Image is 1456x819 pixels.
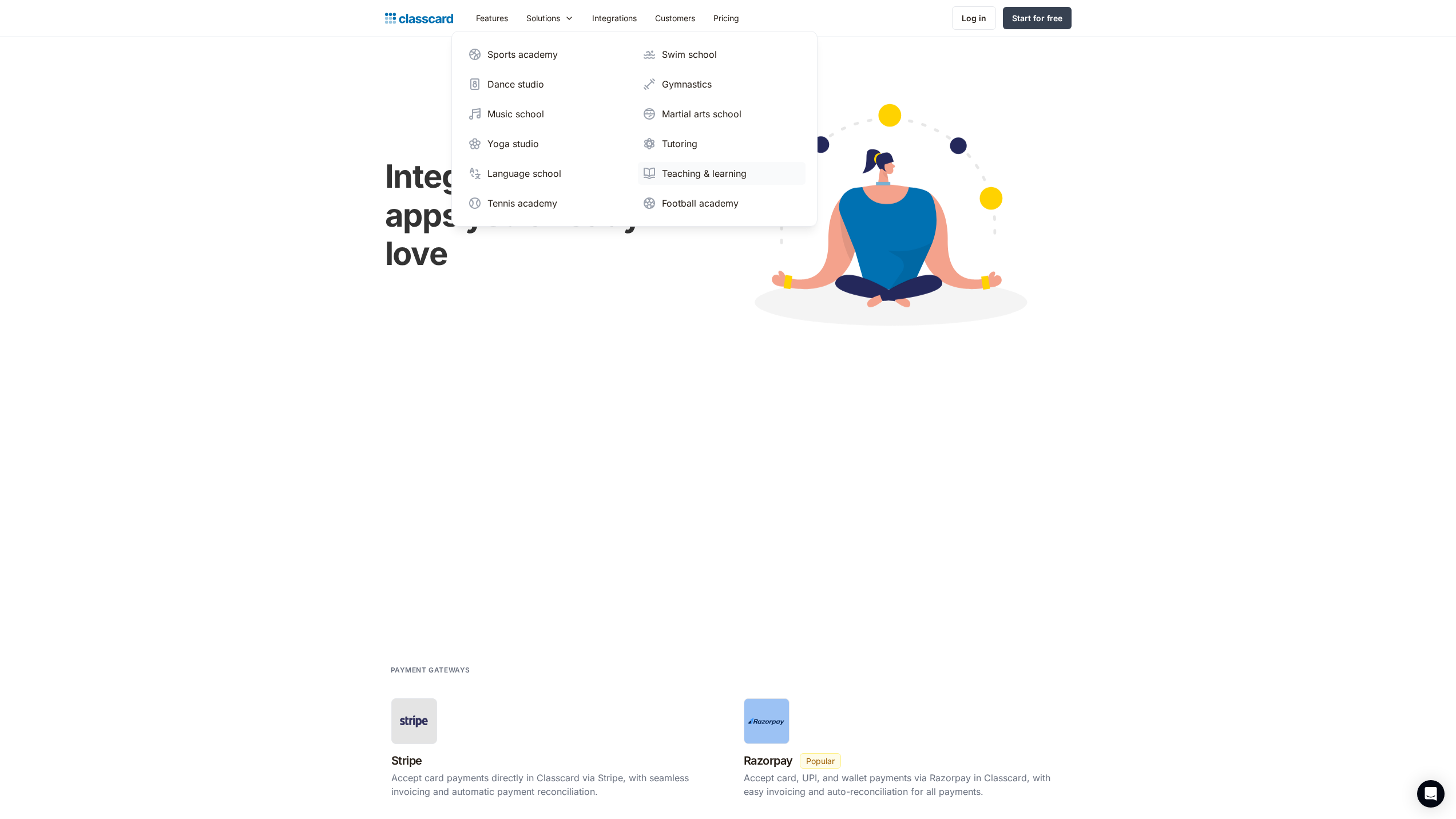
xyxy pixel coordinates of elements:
h1: Integrates with apps you already love [385,157,682,273]
div: Accept card payments directly in Classcard via Stripe, with seamless invoicing and automatic paym... [391,771,713,798]
div: Language school [487,167,561,180]
a: Integrations [583,5,646,31]
a: Dance studio [463,73,631,96]
a: Logo [385,10,453,26]
div: Open Intercom Messenger [1417,780,1445,808]
a: Start for free [1003,7,1072,29]
div: Popular [806,755,835,767]
a: Football academy [638,192,806,215]
a: RazorpayRazorpayPopularAccept card, UPI, and wallet payments via Razorpay in Classcard, with easy... [737,692,1072,807]
a: Sports academy [463,43,631,66]
a: StripeStripeAccept card payments directly in Classcard via Stripe, with seamless invoicing and au... [385,692,719,807]
a: Music school [463,102,631,125]
div: Yoga studio [487,137,539,151]
a: Pricing [704,5,748,31]
nav: Solutions [451,31,818,227]
div: Dance studio [487,77,544,91]
a: Features [467,5,517,31]
a: Tennis academy [463,192,631,215]
a: Log in [952,6,996,30]
a: Language school [463,162,631,185]
div: Start for free [1012,12,1062,24]
div: Sports academy [487,48,558,61]
a: Martial arts school [638,102,806,125]
div: Teaching & learning [662,167,747,180]
a: Tutoring [638,132,806,155]
a: Yoga studio [463,132,631,155]
div: Football academy [662,196,739,210]
h3: Stripe [391,751,422,771]
a: Customers [646,5,704,31]
img: Cartoon image showing connected apps [705,82,1072,357]
h3: Razorpay [744,751,793,771]
div: Tutoring [662,137,697,151]
div: Log in [962,12,986,24]
a: Swim school [638,43,806,66]
div: Martial arts school [662,107,741,121]
div: Accept card, UPI, and wallet payments via Razorpay in Classcard, with easy invoicing and auto-rec... [744,771,1065,798]
div: Solutions [526,12,560,24]
a: Gymnastics [638,73,806,96]
a: Teaching & learning [638,162,806,185]
div: Music school [487,107,544,121]
img: Razorpay [748,718,785,726]
div: Solutions [517,5,583,31]
div: Gymnastics [662,77,712,91]
h2: Payment gateways [391,664,471,675]
img: Stripe [396,713,433,730]
div: Swim school [662,48,717,61]
div: Tennis academy [487,196,557,210]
